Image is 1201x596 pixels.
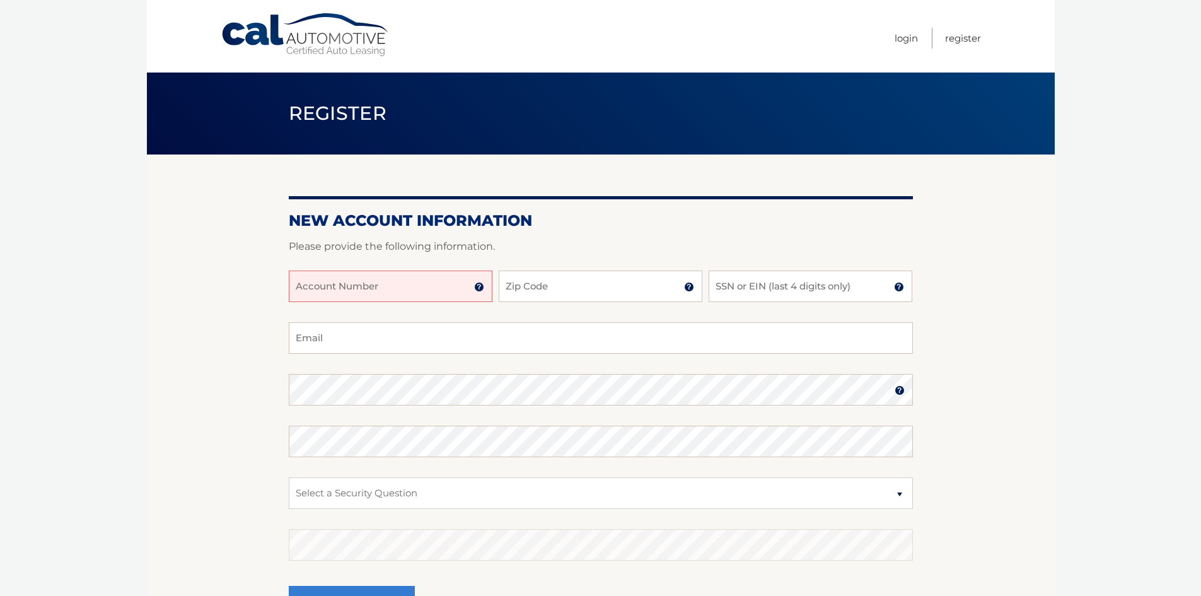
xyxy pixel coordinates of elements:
[499,271,702,302] input: Zip Code
[895,28,918,49] a: Login
[289,238,913,255] p: Please provide the following information.
[709,271,912,302] input: SSN or EIN (last 4 digits only)
[289,102,387,125] span: Register
[684,282,694,292] img: tooltip.svg
[474,282,484,292] img: tooltip.svg
[945,28,981,49] a: Register
[289,322,913,354] input: Email
[894,282,904,292] img: tooltip.svg
[289,211,913,230] h2: New Account Information
[895,385,905,395] img: tooltip.svg
[289,271,492,302] input: Account Number
[221,13,391,57] a: Cal Automotive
